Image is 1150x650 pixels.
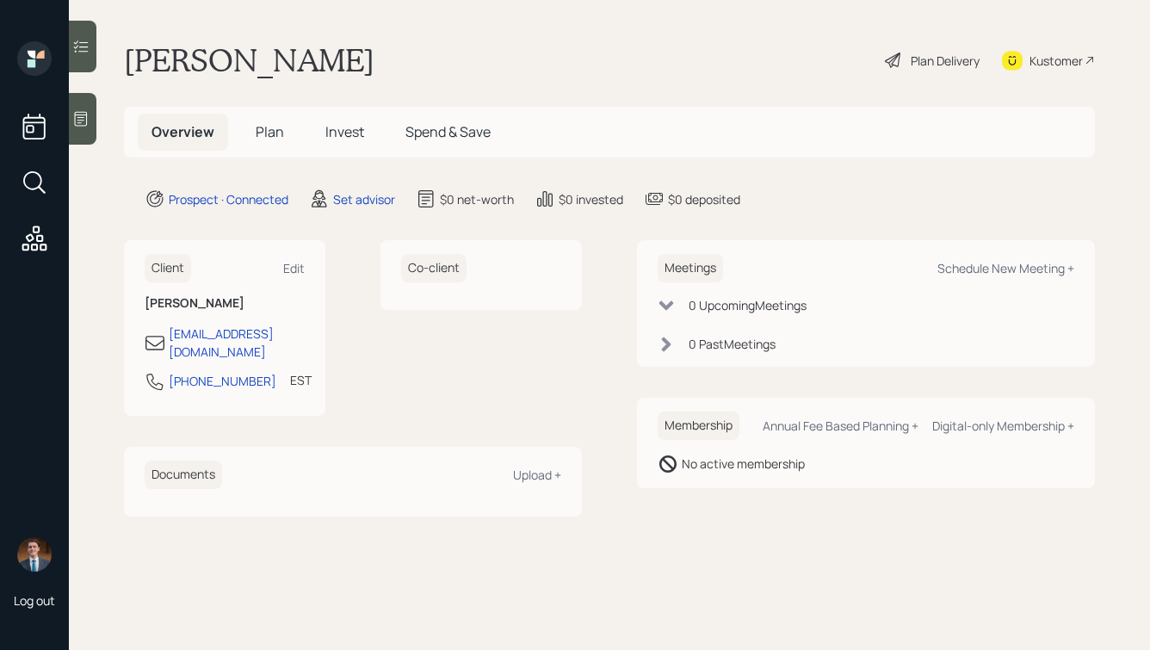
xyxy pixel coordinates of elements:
div: No active membership [682,455,805,473]
h6: Membership [658,412,739,440]
div: Set advisor [333,190,395,208]
h6: Client [145,254,191,282]
span: Overview [151,122,214,141]
div: Upload + [513,467,561,483]
div: 0 Past Meeting s [689,335,776,353]
div: EST [290,371,312,389]
div: Schedule New Meeting + [937,260,1074,276]
h6: Co-client [401,254,467,282]
div: Edit [283,260,305,276]
h1: [PERSON_NAME] [124,41,374,79]
div: $0 deposited [668,190,740,208]
div: Annual Fee Based Planning + [763,418,918,434]
span: Plan [256,122,284,141]
div: $0 invested [559,190,623,208]
span: Invest [325,122,364,141]
span: Spend & Save [405,122,491,141]
div: [EMAIL_ADDRESS][DOMAIN_NAME] [169,325,305,361]
div: Prospect · Connected [169,190,288,208]
h6: Meetings [658,254,723,282]
img: hunter_neumayer.jpg [17,537,52,572]
div: [PHONE_NUMBER] [169,372,276,390]
div: $0 net-worth [440,190,514,208]
div: Log out [14,592,55,609]
h6: Documents [145,461,222,489]
div: Kustomer [1029,52,1083,70]
div: 0 Upcoming Meeting s [689,296,807,314]
div: Plan Delivery [911,52,980,70]
h6: [PERSON_NAME] [145,296,305,311]
div: Digital-only Membership + [932,418,1074,434]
